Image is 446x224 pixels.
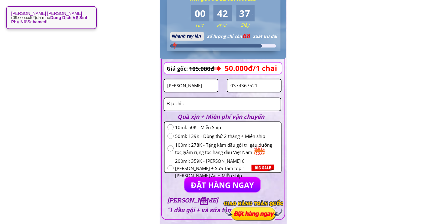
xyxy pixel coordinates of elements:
span: 100ml: 278K - Tặng kèm dầu gội trị gàu,dưỡng tóc,giảm rụng tóc hàng đầu Việt Nam [175,141,278,156]
span: Nhanh tay lên [171,33,201,39]
h2: Quà xịn + Miễn phí vận chuyển [178,112,273,121]
span: 50ml: 139K - Dùng thử 2 tháng + Miễn ship [175,132,278,140]
p: ( ) đã mua ! [11,11,92,24]
p: ĐẶT HÀNG NGAY [184,177,260,192]
h3: 50.000đ/1 chai [225,62,301,74]
input: Họ và Tên: [166,79,216,92]
span: Số lượng chỉ còn Suất ưu đãi [207,33,277,39]
h3: 105.000đ [189,63,221,75]
span: 68 [243,32,250,40]
h3: [PERSON_NAME] "1 dầu gội + và sữa tắm top 1 Châu Âu" [167,195,278,215]
strong: [PERSON_NAME] [PERSON_NAME] [11,11,82,16]
span: 10ml: 50K - Miễn Ship [175,124,278,131]
span: Dung Dịch Vệ Sinh Phụ Nữ Sebamed [11,15,89,24]
input: Số điện thoại: [229,79,279,92]
h3: Phút [217,22,240,29]
span: 200ml: 359K - [PERSON_NAME] 6 [PERSON_NAME] + Sữa Tắm top 1 [PERSON_NAME] Âu + Miễn ship [175,157,278,179]
h3: Giờ [196,22,219,29]
h3: Giây [240,21,263,28]
span: 09xxxxxx52 [13,15,35,20]
h3: Giá gốc: [167,64,190,73]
